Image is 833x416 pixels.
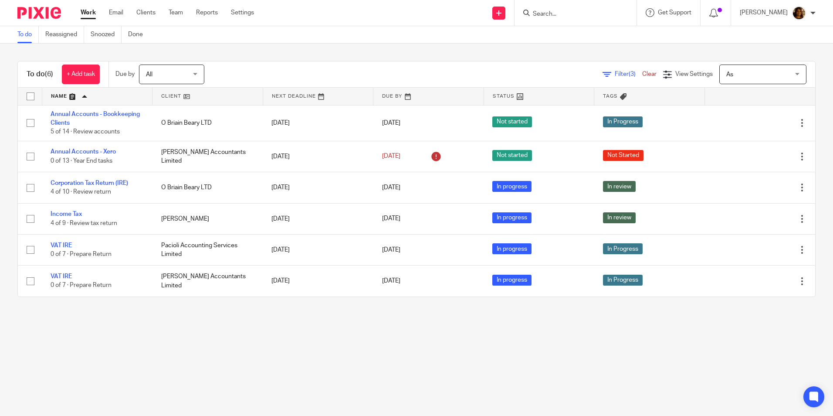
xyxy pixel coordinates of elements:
img: Arvinder.jpeg [792,6,806,20]
img: Pixie [17,7,61,19]
a: Snoozed [91,26,122,43]
td: [DATE] [263,203,373,234]
td: Pacioli Accounting Services Limited [152,234,263,265]
a: Done [128,26,149,43]
span: In review [603,181,636,192]
span: (3) [629,71,636,77]
span: In progress [492,181,532,192]
span: 0 of 7 · Prepare Return [51,283,112,289]
a: Email [109,8,123,17]
span: [DATE] [382,247,400,253]
span: Not Started [603,150,643,161]
span: In Progress [603,275,643,286]
span: Filter [615,71,642,77]
span: [DATE] [382,184,400,191]
span: All [146,72,152,78]
a: Team [169,8,183,17]
td: [DATE] [263,141,373,172]
a: Corporation Tax Return (IRE) [51,180,128,186]
span: In progress [492,275,532,286]
span: Not started [492,150,532,161]
td: O Briain Beary LTD [152,172,263,203]
a: Work [81,8,96,17]
a: + Add task [62,65,100,84]
span: Tags [603,94,618,99]
td: [PERSON_NAME] Accountants Limited [152,141,263,172]
a: Clear [642,71,657,77]
a: Reassigned [45,26,84,43]
a: Settings [231,8,254,17]
span: [DATE] [382,278,400,284]
input: Search [532,10,610,18]
span: In Progress [603,116,643,127]
a: VAT IRE [51,242,72,249]
td: [DATE] [263,105,373,141]
a: Income Tax [51,211,82,217]
span: 0 of 7 · Prepare Return [51,251,112,257]
h1: To do [27,70,53,79]
span: In progress [492,212,532,223]
span: As [726,72,733,78]
span: In Progress [603,243,643,254]
span: (6) [45,71,53,78]
td: [DATE] [263,172,373,203]
a: Annual Accounts - Bookkeeping Clients [51,111,140,126]
span: 4 of 9 · Review tax return [51,220,117,226]
span: 0 of 13 · Year End tasks [51,158,112,164]
td: O Briain Beary LTD [152,105,263,141]
p: [PERSON_NAME] [740,8,788,17]
span: Not started [492,116,532,127]
span: Get Support [658,10,691,16]
span: 4 of 10 · Review return [51,189,111,195]
span: View Settings [675,71,713,77]
a: Annual Accounts - Xero [51,149,116,155]
td: [PERSON_NAME] [152,203,263,234]
span: 5 of 14 · Review accounts [51,129,120,135]
td: [PERSON_NAME] Accountants Limited [152,266,263,297]
a: Reports [196,8,218,17]
a: To do [17,26,39,43]
span: [DATE] [382,120,400,126]
p: Due by [115,70,135,78]
a: VAT IRE [51,273,72,280]
a: Clients [136,8,156,17]
td: [DATE] [263,234,373,265]
td: [DATE] [263,266,373,297]
span: In progress [492,243,532,254]
span: [DATE] [382,153,400,160]
span: [DATE] [382,216,400,222]
span: In review [603,212,636,223]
